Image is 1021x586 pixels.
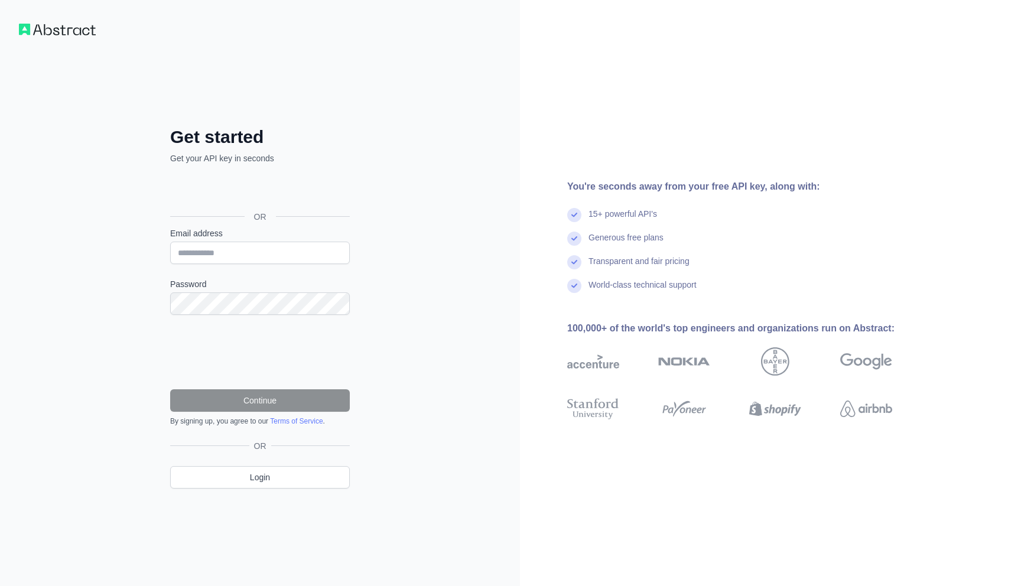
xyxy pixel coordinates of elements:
[840,396,892,422] img: airbnb
[170,389,350,412] button: Continue
[567,232,581,246] img: check mark
[658,347,710,376] img: nokia
[164,177,353,203] iframe: Sign in with Google Button
[588,279,697,302] div: World-class technical support
[761,347,789,376] img: bayer
[567,321,930,336] div: 100,000+ of the world's top engineers and organizations run on Abstract:
[170,227,350,239] label: Email address
[245,211,276,223] span: OR
[588,232,664,255] div: Generous free plans
[170,416,350,426] div: By signing up, you agree to our .
[170,329,350,375] iframe: reCAPTCHA
[170,278,350,290] label: Password
[588,208,657,232] div: 15+ powerful API's
[840,347,892,376] img: google
[567,347,619,376] img: accenture
[249,440,271,452] span: OR
[567,180,930,194] div: You're seconds away from your free API key, along with:
[270,417,323,425] a: Terms of Service
[749,396,801,422] img: shopify
[170,126,350,148] h2: Get started
[567,396,619,422] img: stanford university
[567,255,581,269] img: check mark
[19,24,96,35] img: Workflow
[567,279,581,293] img: check mark
[588,255,690,279] div: Transparent and fair pricing
[658,396,710,422] img: payoneer
[567,208,581,222] img: check mark
[170,466,350,489] a: Login
[170,152,350,164] p: Get your API key in seconds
